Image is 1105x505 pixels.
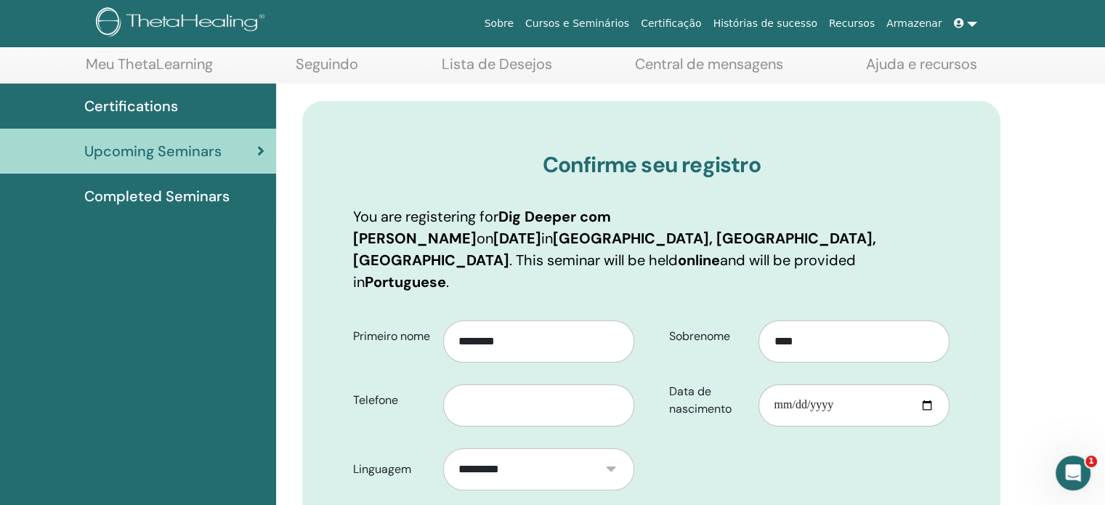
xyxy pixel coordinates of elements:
b: online [678,251,720,270]
a: Central de mensagens [635,55,783,84]
a: Armazenar [881,10,947,37]
span: Upcoming Seminars [84,140,222,162]
label: Linguagem [342,456,443,483]
label: Sobrenome [658,323,759,350]
label: Data de nascimento [658,378,759,423]
label: Primeiro nome [342,323,443,350]
a: Sobre [479,10,519,37]
label: Telefone [342,387,443,414]
a: Meu ThetaLearning [86,55,213,84]
a: Cursos e Seminários [519,10,635,37]
a: Recursos [823,10,881,37]
img: logo.png [96,7,270,40]
a: Ajuda e recursos [866,55,977,84]
a: Certificação [635,10,707,37]
iframe: Intercom live chat [1056,456,1090,490]
a: Lista de Desejos [442,55,552,84]
a: Histórias de sucesso [708,10,823,37]
a: Seguindo [296,55,358,84]
p: You are registering for on in . This seminar will be held and will be provided in . [353,206,950,293]
h3: Confirme seu registro [353,152,950,178]
span: 1 [1085,456,1097,467]
span: Completed Seminars [84,185,230,207]
b: [DATE] [493,229,541,248]
span: Certifications [84,95,178,117]
b: [GEOGRAPHIC_DATA], [GEOGRAPHIC_DATA], [GEOGRAPHIC_DATA] [353,229,876,270]
b: Portuguese [365,272,446,291]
